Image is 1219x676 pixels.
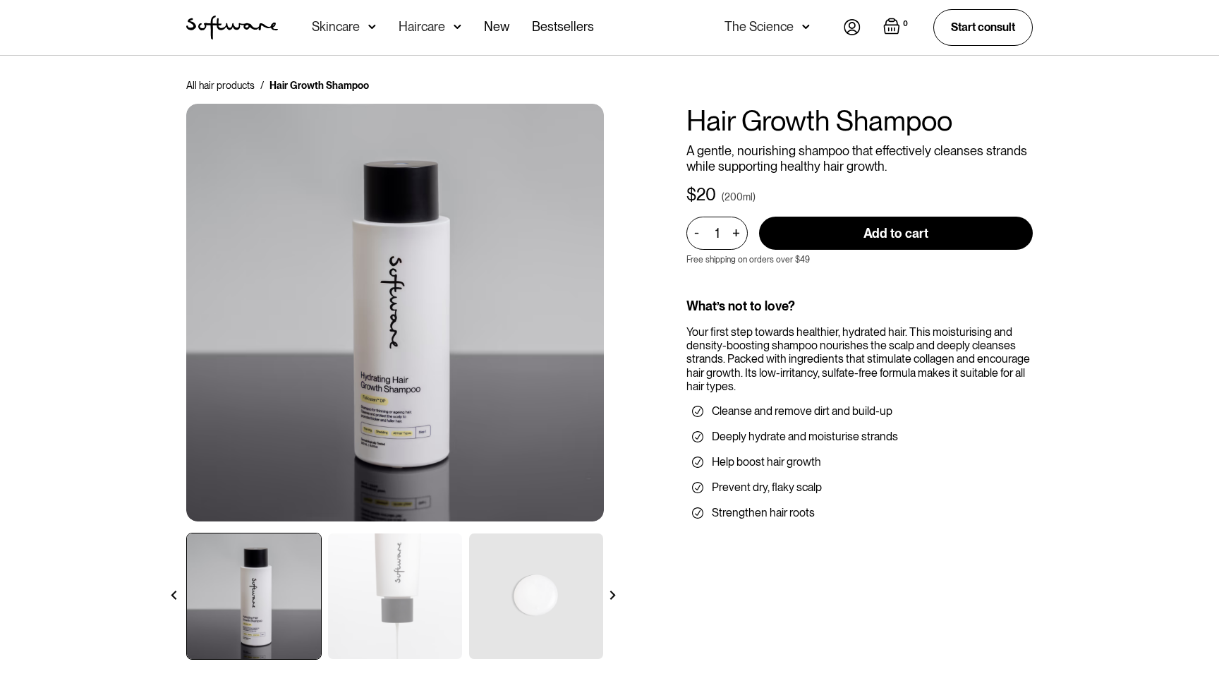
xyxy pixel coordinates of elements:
h1: Hair Growth Shampoo [686,104,1033,138]
div: Your first step towards healthier, hydrated hair. This moisturising and density-boosting shampoo ... [686,325,1033,393]
p: A gentle, nourishing shampoo that effectively cleanses strands while supporting healthy hair growth. [686,143,1033,174]
img: arrow left [169,591,178,600]
li: Deeply hydrate and moisturise strands [692,430,1027,444]
li: Strengthen hair roots [692,506,1027,520]
img: arrow down [802,20,810,34]
div: - [694,225,703,241]
a: Open cart [883,18,911,37]
div: 0 [900,18,911,30]
li: Help boost hair growth [692,455,1027,469]
div: What’s not to love? [686,298,1033,314]
div: (200ml) [722,190,756,204]
img: arrow down [454,20,461,34]
div: 20 [696,185,716,205]
li: Cleanse and remove dirt and build-up [692,404,1027,418]
img: arrow down [368,20,376,34]
div: The Science [724,20,794,34]
img: Ceramide Moisturiser [186,104,604,521]
a: All hair products [186,78,255,92]
p: Free shipping on orders over $49 [686,255,810,265]
div: / [260,78,264,92]
div: $ [686,185,696,205]
div: Hair Growth Shampoo [269,78,369,92]
a: Start consult [933,9,1033,45]
img: Software Logo [186,16,278,40]
div: Haircare [399,20,445,34]
a: home [186,16,278,40]
div: Skincare [312,20,360,34]
img: arrow right [608,591,617,600]
div: + [728,225,744,241]
input: Add to cart [759,217,1033,250]
li: Prevent dry, flaky scalp [692,481,1027,495]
